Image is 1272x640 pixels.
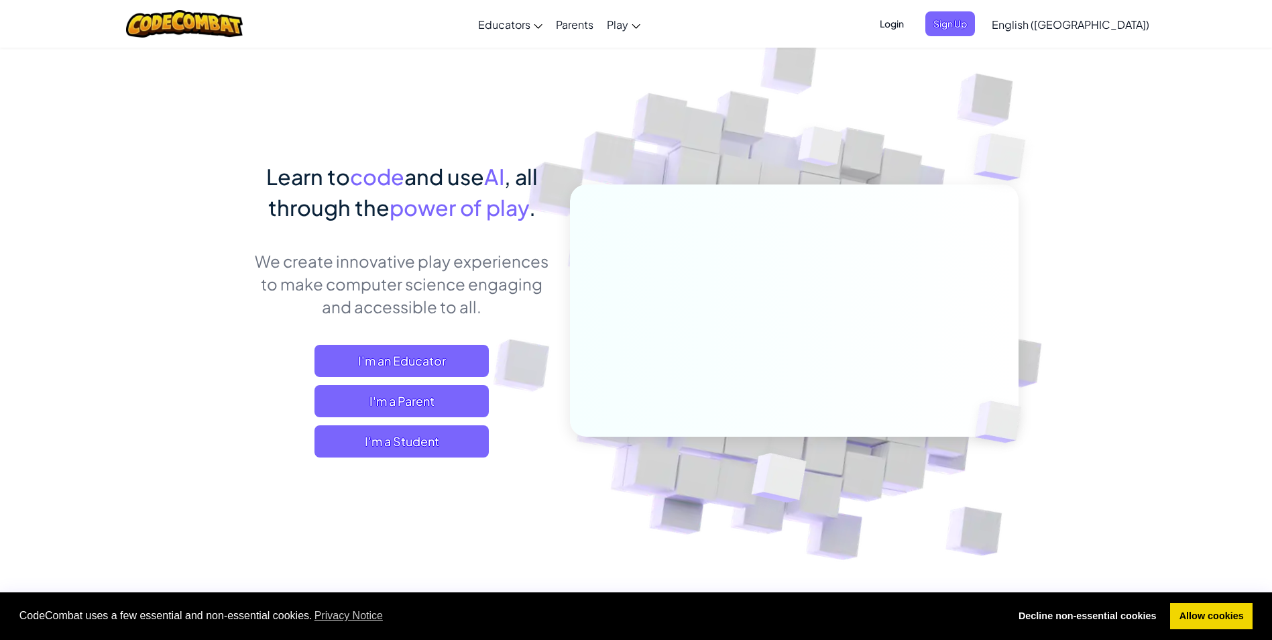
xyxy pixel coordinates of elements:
span: and use [404,163,484,190]
button: Sign Up [925,11,975,36]
img: Overlap cubes [947,101,1063,214]
button: Login [872,11,912,36]
span: AI [484,163,504,190]
span: Play [607,17,628,32]
span: . [529,194,536,221]
span: English ([GEOGRAPHIC_DATA]) [992,17,1149,32]
span: Learn to [266,163,350,190]
span: CodeCombat uses a few essential and non-essential cookies. [19,606,999,626]
a: Parents [549,6,600,42]
a: Educators [471,6,549,42]
p: We create innovative play experiences to make computer science engaging and accessible to all. [254,250,550,318]
a: I'm a Parent [314,385,489,417]
button: I'm a Student [314,425,489,458]
a: Play [600,6,647,42]
a: English ([GEOGRAPHIC_DATA]) [985,6,1156,42]
a: allow cookies [1170,603,1253,630]
img: Overlap cubes [772,100,869,200]
span: code [350,163,404,190]
span: power of play [390,194,529,221]
img: CodeCombat logo [126,10,243,38]
a: learn more about cookies [312,606,386,626]
a: deny cookies [1009,603,1165,630]
img: Overlap cubes [718,425,838,536]
span: Educators [478,17,530,32]
img: Overlap cubes [952,373,1053,471]
a: I'm an Educator [314,345,489,377]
